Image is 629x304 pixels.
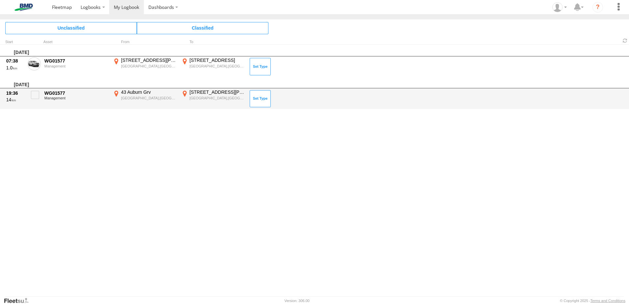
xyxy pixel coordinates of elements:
button: Click to Set [250,90,271,107]
div: Justine Paragreen [550,2,569,12]
div: [GEOGRAPHIC_DATA],[GEOGRAPHIC_DATA] [121,64,177,68]
div: [STREET_ADDRESS] [189,57,245,63]
div: 43 Auburn Grv [121,89,177,95]
div: From [112,40,178,44]
div: 19:36 [6,90,24,96]
label: Click to View Event Location [112,57,178,76]
div: © Copyright 2025 - [560,299,625,303]
div: 07:38 [6,58,24,64]
div: To [180,40,246,44]
div: Version: 306.00 [285,299,310,303]
span: Click to view Classified Trips [137,22,268,34]
a: Visit our Website [4,297,34,304]
div: Management [44,96,108,100]
div: Click to Sort [5,40,25,44]
div: [GEOGRAPHIC_DATA],[GEOGRAPHIC_DATA] [189,64,245,68]
img: bmd-logo.svg [7,4,41,11]
label: Click to View Event Location [180,57,246,76]
label: Click to View Event Location [180,89,246,108]
label: Click to View Event Location [112,89,178,108]
div: [STREET_ADDRESS][PERSON_NAME] [189,89,245,95]
button: Click to Set [250,58,271,75]
div: [STREET_ADDRESS][PERSON_NAME] [121,57,177,63]
span: Refresh [621,38,629,44]
div: Management [44,64,108,68]
a: Terms and Conditions [591,299,625,303]
div: [GEOGRAPHIC_DATA],[GEOGRAPHIC_DATA] [121,96,177,100]
i: ? [592,2,603,13]
div: WG01577 [44,90,108,96]
div: WG01577 [44,58,108,64]
div: [GEOGRAPHIC_DATA],[GEOGRAPHIC_DATA] [189,96,245,100]
span: Click to view Unclassified Trips [5,22,137,34]
div: 14 [6,97,24,103]
div: Asset [43,40,109,44]
div: 1.0 [6,65,24,71]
